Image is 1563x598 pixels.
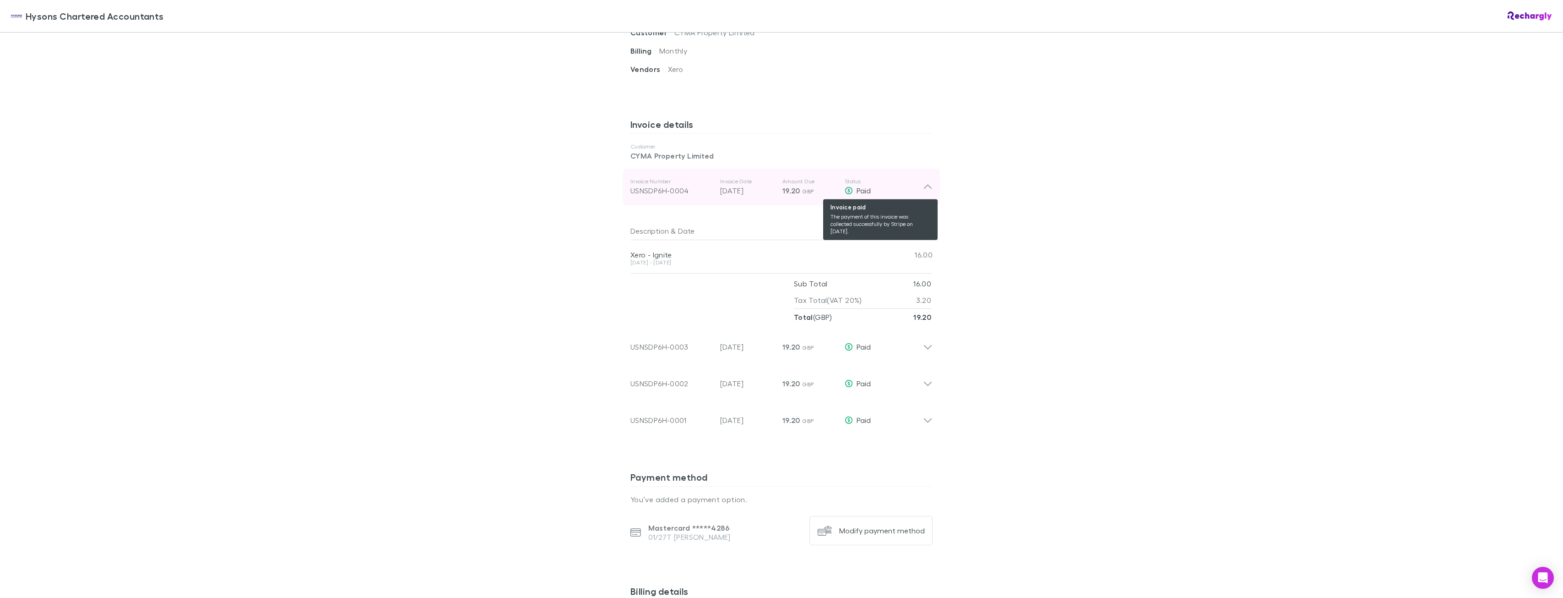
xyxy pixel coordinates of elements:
[630,185,713,196] div: USNSDP6H-0004
[630,222,874,240] div: &
[630,260,878,265] div: [DATE] - [DATE]
[720,415,775,426] p: [DATE]
[913,313,931,322] strong: 19.20
[630,472,933,486] h3: Payment method
[630,150,933,161] p: CYMA Property Limited
[668,65,683,73] span: Xero
[794,313,813,322] strong: Total
[782,186,800,195] span: 19.20
[794,292,862,308] p: Tax Total (VAT 20%)
[630,341,713,352] div: USNSDP6H-0003
[630,65,668,74] span: Vendors
[782,178,837,185] p: Amount Due
[802,417,814,424] span: GBP
[720,178,775,185] p: Invoice Date
[857,342,871,351] span: Paid
[802,381,814,388] span: GBP
[630,494,933,505] p: You’ve added a payment option.
[630,250,878,259] div: Xero - Ignite
[630,119,933,133] h3: Invoice details
[857,186,871,195] span: Paid
[913,275,931,292] p: 16.00
[794,309,832,325] p: ( GBP )
[782,416,800,425] span: 19.20
[630,415,713,426] div: USNSDP6H-0001
[630,28,674,37] span: Customer
[630,178,713,185] p: Invoice Number
[630,143,933,150] p: Customer
[630,46,659,55] span: Billing
[839,526,925,535] div: Modify payment method
[720,378,775,389] p: [DATE]
[857,416,871,424] span: Paid
[720,185,775,196] p: [DATE]
[802,188,814,195] span: GBP
[623,325,940,362] div: USNSDP6H-0003[DATE]19.20 GBPPaid
[678,222,695,240] button: Date
[845,178,923,185] p: Status
[878,240,933,269] div: 16.00
[809,516,933,545] button: Modify payment method
[659,46,688,55] span: Monthly
[817,523,832,538] img: Modify payment method's Logo
[623,398,940,435] div: USNSDP6H-0001[DATE]19.20 GBPPaid
[720,341,775,352] p: [DATE]
[648,532,731,542] p: 01/27 T [PERSON_NAME]
[782,342,800,351] span: 19.20
[630,378,713,389] div: USNSDP6H-0002
[630,222,669,240] button: Description
[782,379,800,388] span: 19.20
[11,11,22,22] img: Hysons Chartered Accountants's Logo
[26,9,164,23] span: Hysons Chartered Accountants
[802,344,814,351] span: GBP
[794,275,827,292] p: Sub Total
[916,292,931,308] p: 3.20
[857,379,871,388] span: Paid
[623,169,940,205] div: Invoice NumberUSNSDP6H-0004Invoice Date[DATE]Amount Due19.20 GBPStatus
[1508,11,1552,21] img: Rechargly Logo
[623,362,940,398] div: USNSDP6H-0002[DATE]19.20 GBPPaid
[1532,567,1554,589] div: Open Intercom Messenger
